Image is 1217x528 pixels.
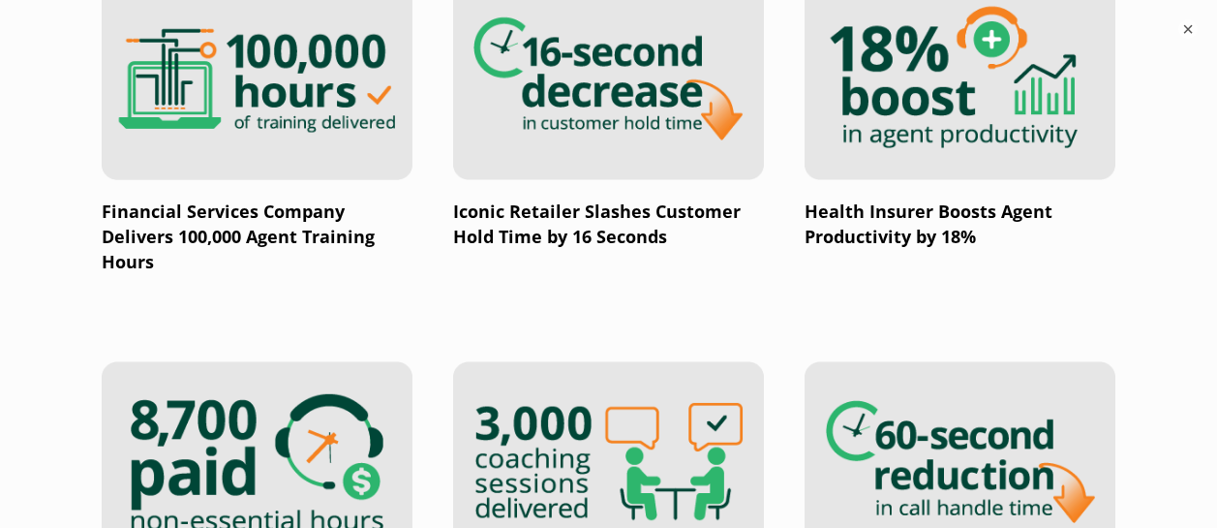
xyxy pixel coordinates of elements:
[1178,19,1198,39] button: ×
[453,200,764,250] p: Iconic Retailer Slashes Customer Hold Time by 16 Seconds
[102,200,412,275] p: Financial Services Company Delivers 100,000 Agent Training Hours
[805,200,1115,250] p: Health Insurer Boosts Agent Productivity by 18%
